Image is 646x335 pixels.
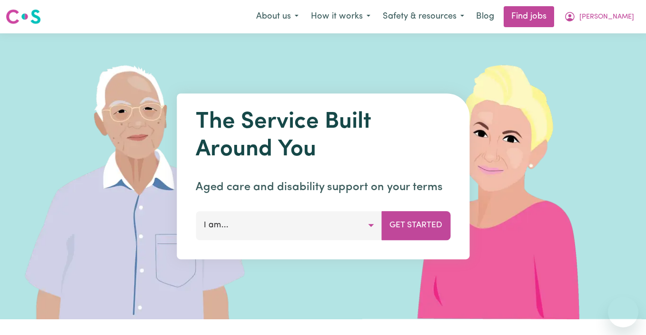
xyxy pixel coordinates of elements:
button: Get Started [381,211,450,240]
button: I am... [196,211,382,240]
h1: The Service Built Around You [196,109,450,163]
button: About us [250,7,305,27]
iframe: Button to launch messaging window [608,297,638,327]
span: [PERSON_NAME] [579,12,634,22]
button: My Account [558,7,640,27]
button: Safety & resources [377,7,470,27]
button: How it works [305,7,377,27]
a: Blog [470,6,500,27]
p: Aged care and disability support on your terms [196,179,450,196]
img: Careseekers logo [6,8,41,25]
a: Find jobs [504,6,554,27]
a: Careseekers logo [6,6,41,28]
